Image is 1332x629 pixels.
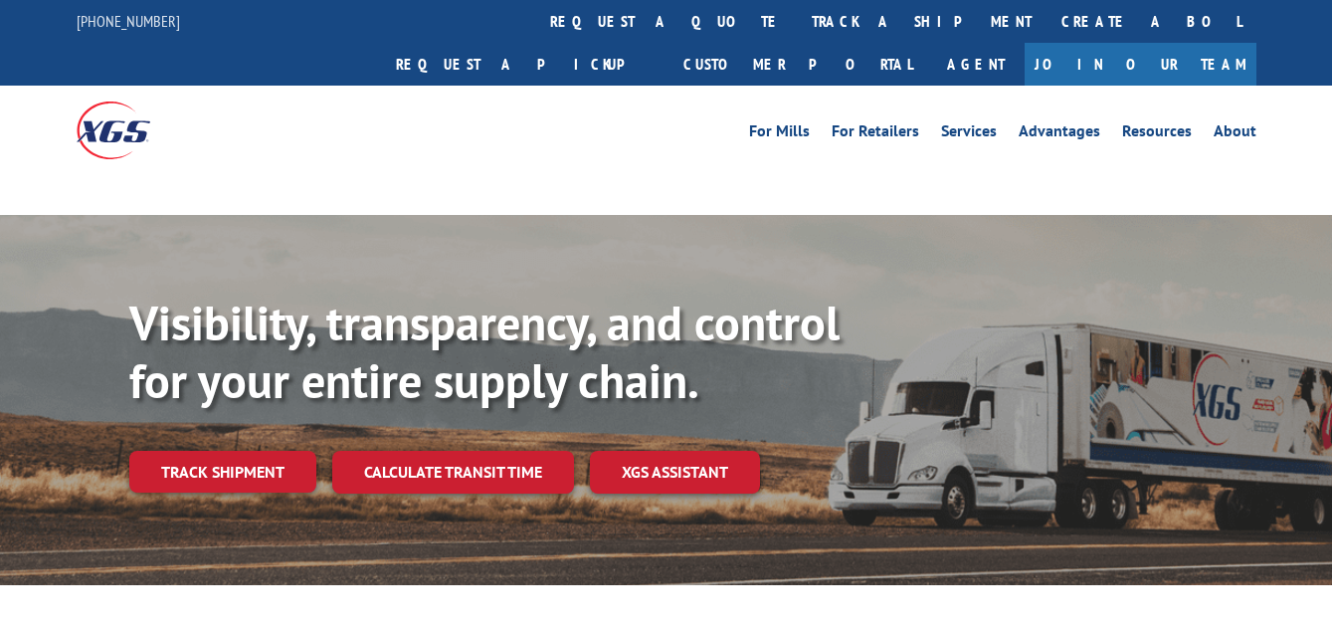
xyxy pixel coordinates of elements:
[1025,43,1256,86] a: Join Our Team
[1122,123,1192,145] a: Resources
[749,123,810,145] a: For Mills
[381,43,668,86] a: Request a pickup
[590,451,760,494] a: XGS ASSISTANT
[832,123,919,145] a: For Retailers
[129,292,840,411] b: Visibility, transparency, and control for your entire supply chain.
[941,123,997,145] a: Services
[332,451,574,494] a: Calculate transit time
[927,43,1025,86] a: Agent
[1214,123,1256,145] a: About
[668,43,927,86] a: Customer Portal
[77,11,180,31] a: [PHONE_NUMBER]
[1019,123,1100,145] a: Advantages
[129,451,316,493] a: Track shipment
